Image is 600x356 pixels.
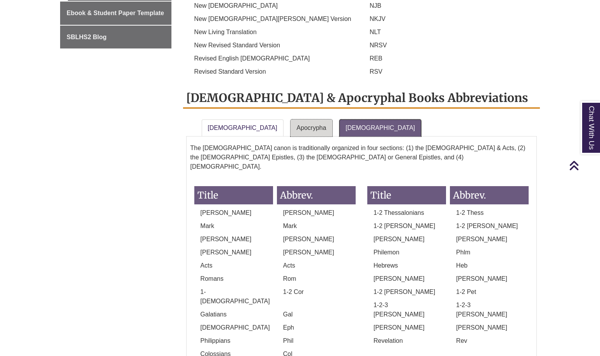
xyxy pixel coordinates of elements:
p: 1-[DEMOGRAPHIC_DATA] [194,287,273,306]
p: [PERSON_NAME] [194,248,273,257]
p: New [DEMOGRAPHIC_DATA][PERSON_NAME] Version [188,14,360,24]
p: Heb [450,261,529,270]
p: New [DEMOGRAPHIC_DATA] [188,1,360,10]
p: NLT [363,28,535,37]
h2: [DEMOGRAPHIC_DATA] & Apocryphal Books Abbreviations [183,88,540,109]
p: 1-2-3 [PERSON_NAME] [450,301,529,319]
p: [PERSON_NAME] [450,274,529,283]
p: [DEMOGRAPHIC_DATA] [194,323,273,332]
p: Gal [277,310,356,319]
p: NKJV [363,14,535,24]
p: [PERSON_NAME] [194,235,273,244]
p: [PERSON_NAME] [194,208,273,218]
p: Galatians [194,310,273,319]
p: [PERSON_NAME] [367,323,446,332]
p: 1-2 Pet [450,287,529,297]
p: Acts [194,261,273,270]
span: SBLHS2 Blog [67,34,107,40]
p: Acts [277,261,356,270]
p: Philemon [367,248,446,257]
p: [PERSON_NAME] [367,274,446,283]
a: Ebook & Student Paper Template [60,2,171,25]
p: Eph [277,323,356,332]
p: 1-2 Cor [277,287,356,297]
p: Mark [194,221,273,231]
a: Back to Top [569,160,598,171]
p: Hebrews [367,261,446,270]
h3: Title [367,186,446,204]
p: [PERSON_NAME] [277,235,356,244]
p: [PERSON_NAME] [450,323,529,332]
a: SBLHS2 Blog [60,26,171,49]
p: Mark [277,221,356,231]
p: Romans [194,274,273,283]
h3: Title [194,186,273,204]
p: Rom [277,274,356,283]
p: NRSV [363,41,535,50]
p: Phil [277,336,356,346]
a: Apocrypha [290,119,333,137]
a: [DEMOGRAPHIC_DATA] [202,119,284,137]
p: NJB [363,1,535,10]
p: 1-2 Thessalonians [367,208,446,218]
p: Rev [450,336,529,346]
a: [DEMOGRAPHIC_DATA] [339,119,421,137]
p: Philippians [194,336,273,346]
h3: Abbrev. [450,186,529,204]
p: Revelation [367,336,446,346]
p: Phlm [450,248,529,257]
p: 1-2 [PERSON_NAME] [450,221,529,231]
span: Ebook & Student Paper Template [67,10,164,16]
p: New Revised Standard Version [188,41,360,50]
p: [PERSON_NAME] [450,235,529,244]
p: [PERSON_NAME] [277,248,356,257]
p: 1-2-3 [PERSON_NAME] [367,301,446,319]
p: 1-2 Thess [450,208,529,218]
p: RSV [363,67,535,76]
p: 1-2 [PERSON_NAME] [367,287,446,297]
p: 1-2 [PERSON_NAME] [367,221,446,231]
p: Revised Standard Version [188,67,360,76]
p: The [DEMOGRAPHIC_DATA] canon is traditionally organized in four sections: (1) the [DEMOGRAPHIC_DA... [190,140,533,175]
p: [PERSON_NAME] [367,235,446,244]
p: [PERSON_NAME] [277,208,356,218]
p: REB [363,54,535,63]
h3: Abbrev. [277,186,356,204]
p: New Living Translation [188,28,360,37]
p: Revised English [DEMOGRAPHIC_DATA] [188,54,360,63]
